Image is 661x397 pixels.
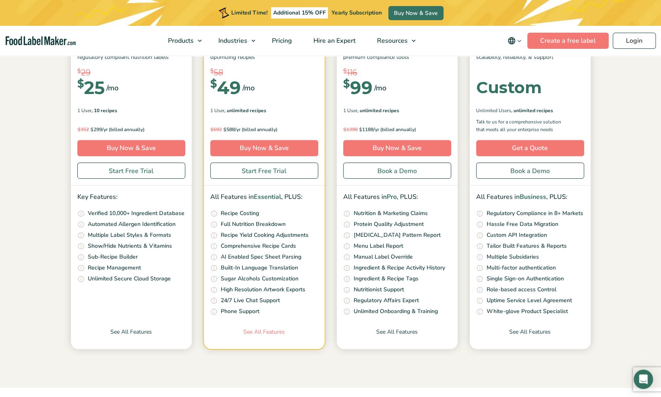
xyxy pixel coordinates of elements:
[347,67,357,79] span: 116
[343,67,347,76] span: $
[388,6,443,20] a: Buy Now & Save
[210,126,213,132] span: $
[77,79,84,89] span: $
[71,328,192,349] a: See All Features
[354,220,424,229] p: Protein Quality Adjustment
[476,107,511,114] span: Unlimited Users
[223,126,226,132] span: $
[487,231,547,240] p: Custom API Integration
[511,107,553,114] span: , Unlimited Recipes
[367,26,420,56] a: Resources
[343,79,350,89] span: $
[343,126,358,133] del: 1398
[613,33,656,49] a: Login
[88,231,171,240] p: Multiple Label Styles & Formats
[204,328,325,349] a: See All Features
[77,140,185,156] a: Buy Now & Save
[487,307,568,316] p: White-glove Product Specialist
[354,285,404,294] p: Nutritionist Support
[77,107,91,114] span: 1 User
[487,263,556,272] p: Multi-factor authentication
[221,263,298,272] p: Built-In Language Translation
[387,192,397,201] span: Pro
[634,370,653,389] div: Open Intercom Messenger
[210,67,214,76] span: $
[221,307,259,316] p: Phone Support
[221,231,309,240] p: Recipe Yield Cooking Adjustments
[476,79,542,96] div: Custom
[354,242,403,251] p: Menu Label Report
[77,192,185,203] p: Key Features:
[221,209,259,218] p: Recipe Costing
[343,126,346,132] span: $
[487,285,556,294] p: Role-based access Control
[357,107,399,114] span: , Unlimited Recipes
[487,242,567,251] p: Tailor Built Features & Reports
[337,328,458,349] a: See All Features
[214,67,223,79] span: 58
[354,296,419,305] p: Regulatory Affairs Expert
[487,296,572,305] p: Uptime Service Level Agreement
[476,118,569,134] p: Talk to us for a comprehensive solution that meets all your enterprise needs
[157,26,206,56] a: Products
[210,79,241,96] div: 49
[210,140,318,156] a: Buy Now & Save
[271,7,328,19] span: Additional 15% OFF
[81,67,91,79] span: 29
[210,107,224,114] span: 1 User
[210,125,318,134] p: 588/yr (billed annually)
[210,163,318,179] a: Start Free Trial
[343,107,357,114] span: 1 User
[221,296,280,305] p: 24/7 Live Chat Support
[166,36,195,45] span: Products
[332,9,382,17] span: Yearly Subscription
[210,192,318,203] p: All Features in , PLUS:
[221,253,301,261] p: AI Enabled Spec Sheet Parsing
[88,220,176,229] p: Automated Allergen Identification
[354,307,438,316] p: Unlimited Onboarding & Training
[216,36,248,45] span: Industries
[77,163,185,179] a: Start Free Trial
[254,192,281,201] span: Essential
[91,107,117,114] span: , 10 Recipes
[487,253,539,261] p: Multiple Subsidaries
[487,220,558,229] p: Hassle Free Data Migration
[476,140,584,156] a: Get a Quote
[90,126,93,132] span: $
[269,36,293,45] span: Pricing
[476,163,584,179] a: Book a Demo
[343,140,451,156] a: Buy Now & Save
[88,242,172,251] p: Show/Hide Nutrients & Vitamins
[231,9,267,17] span: Limited Time!
[354,274,419,283] p: Ingredient & Recipe Tags
[527,33,609,49] a: Create a free label
[311,36,356,45] span: Hire an Expert
[375,36,408,45] span: Resources
[374,82,386,94] span: /mo
[210,126,222,133] del: 692
[221,220,286,229] p: Full Nutrition Breakdown
[354,231,441,240] p: [MEDICAL_DATA] Pattern Report
[470,328,591,349] a: See All Features
[354,209,428,218] p: Nutrition & Marketing Claims
[221,242,296,251] p: Comprehensive Recipe Cards
[261,26,301,56] a: Pricing
[343,125,451,134] p: 1188/yr (billed annually)
[88,209,184,218] p: Verified 10,000+ Ingredient Database
[359,126,362,132] span: $
[88,274,171,283] p: Unlimited Secure Cloud Storage
[487,209,583,218] p: Regulatory Compliance in 8+ Markets
[77,126,89,133] del: 352
[77,79,105,96] div: 25
[354,253,413,261] p: Manual Label Override
[88,263,141,272] p: Recipe Management
[487,274,564,283] p: Single Sign-on Authentication
[210,79,217,89] span: $
[343,163,451,179] a: Book a Demo
[303,26,365,56] a: Hire an Expert
[77,67,81,76] span: $
[354,263,445,272] p: Ingredient & Recipe Activity History
[343,192,451,203] p: All Features in , PLUS:
[106,82,118,94] span: /mo
[520,192,546,201] span: Business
